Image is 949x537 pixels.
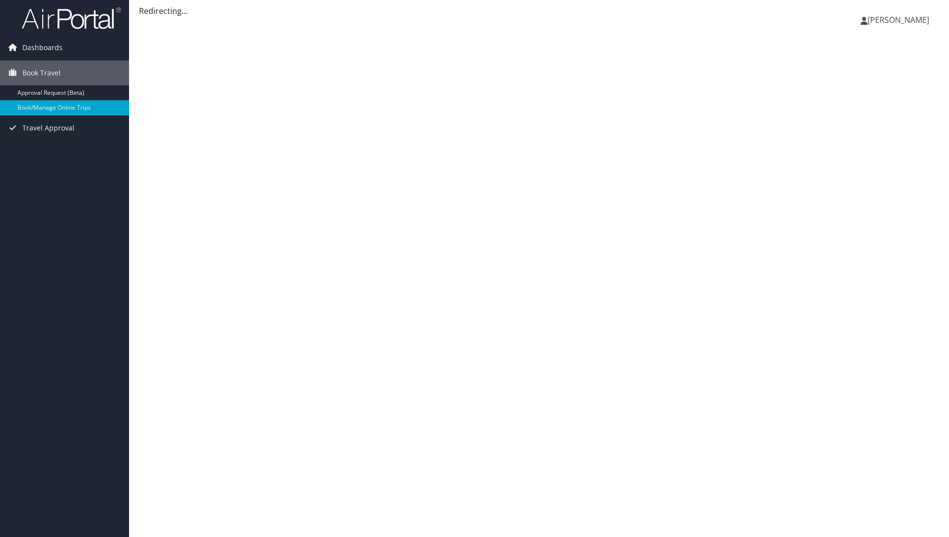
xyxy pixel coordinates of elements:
[861,5,939,35] a: [PERSON_NAME]
[868,14,929,25] span: [PERSON_NAME]
[22,116,74,140] span: Travel Approval
[22,35,63,60] span: Dashboards
[22,6,121,30] img: airportal-logo.png
[22,61,61,85] span: Book Travel
[139,5,939,17] div: Redirecting...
